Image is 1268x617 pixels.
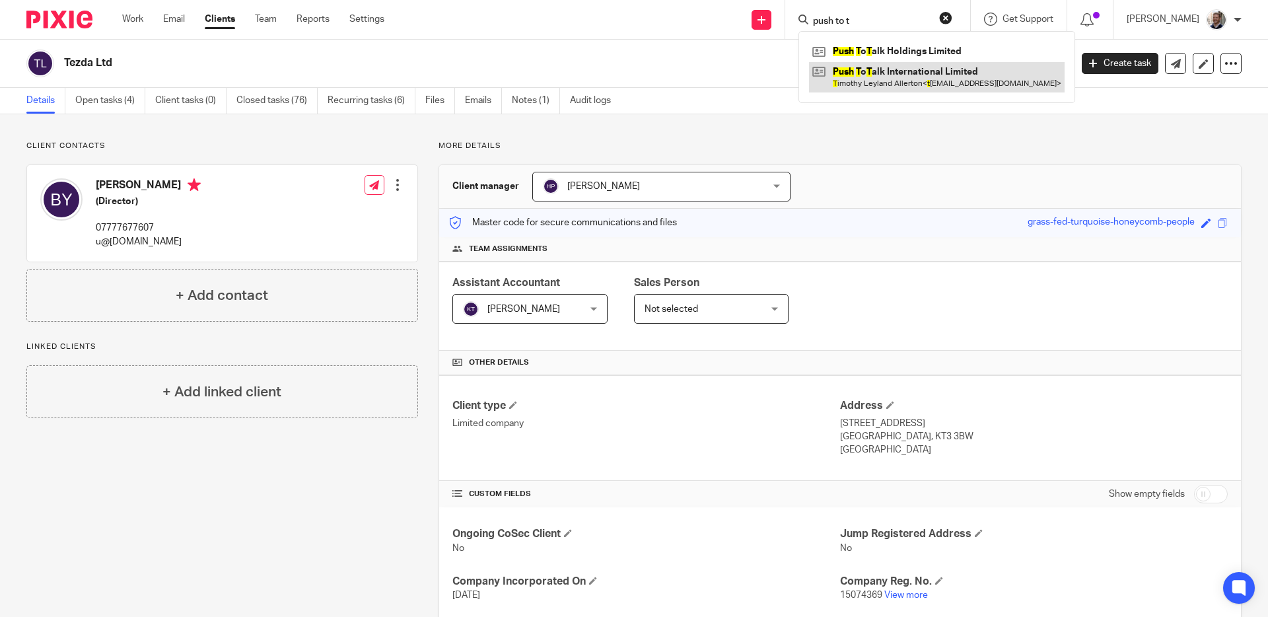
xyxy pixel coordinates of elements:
[452,591,480,600] span: [DATE]
[452,180,519,193] h3: Client manager
[162,382,281,402] h4: + Add linked client
[176,285,268,306] h4: + Add contact
[634,277,699,288] span: Sales Person
[26,11,92,28] img: Pixie
[567,182,640,191] span: [PERSON_NAME]
[452,399,840,413] h4: Client type
[465,88,502,114] a: Emails
[840,575,1228,589] h4: Company Reg. No.
[812,16,931,28] input: Search
[884,591,928,600] a: View more
[452,489,840,499] h4: CUSTOM FIELDS
[163,13,185,26] a: Email
[452,277,560,288] span: Assistant Accountant
[570,88,621,114] a: Audit logs
[1028,215,1195,231] div: grass-fed-turquoise-honeycomb-people
[449,216,677,229] p: Master code for secure communications and files
[452,544,464,553] span: No
[1003,15,1053,24] span: Get Support
[840,430,1228,443] p: [GEOGRAPHIC_DATA], KT3 3BW
[26,88,65,114] a: Details
[188,178,201,192] i: Primary
[487,305,560,314] span: [PERSON_NAME]
[122,13,143,26] a: Work
[452,527,840,541] h4: Ongoing CoSec Client
[349,13,384,26] a: Settings
[463,301,479,317] img: svg%3E
[543,178,559,194] img: svg%3E
[236,88,318,114] a: Closed tasks (76)
[96,178,201,195] h4: [PERSON_NAME]
[425,88,455,114] a: Files
[96,221,201,235] p: 07777677607
[840,591,882,600] span: 15074369
[96,195,201,208] h5: (Director)
[1109,488,1185,501] label: Show empty fields
[64,56,863,70] h2: Tezda Ltd
[645,305,698,314] span: Not selected
[452,417,840,430] p: Limited company
[297,13,330,26] a: Reports
[840,443,1228,456] p: [GEOGRAPHIC_DATA]
[328,88,415,114] a: Recurring tasks (6)
[205,13,235,26] a: Clients
[840,527,1228,541] h4: Jump Registered Address
[26,141,418,151] p: Client contacts
[439,141,1242,151] p: More details
[75,88,145,114] a: Open tasks (4)
[840,399,1228,413] h4: Address
[452,575,840,589] h4: Company Incorporated On
[469,357,529,368] span: Other details
[40,178,83,221] img: svg%3E
[512,88,560,114] a: Notes (1)
[96,235,201,248] p: u@[DOMAIN_NAME]
[155,88,227,114] a: Client tasks (0)
[840,417,1228,430] p: [STREET_ADDRESS]
[1206,9,1227,30] img: Matt%20Circle.png
[469,244,547,254] span: Team assignments
[255,13,277,26] a: Team
[26,50,54,77] img: svg%3E
[1127,13,1199,26] p: [PERSON_NAME]
[939,11,952,24] button: Clear
[26,342,418,352] p: Linked clients
[1082,53,1158,74] a: Create task
[840,544,852,553] span: No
